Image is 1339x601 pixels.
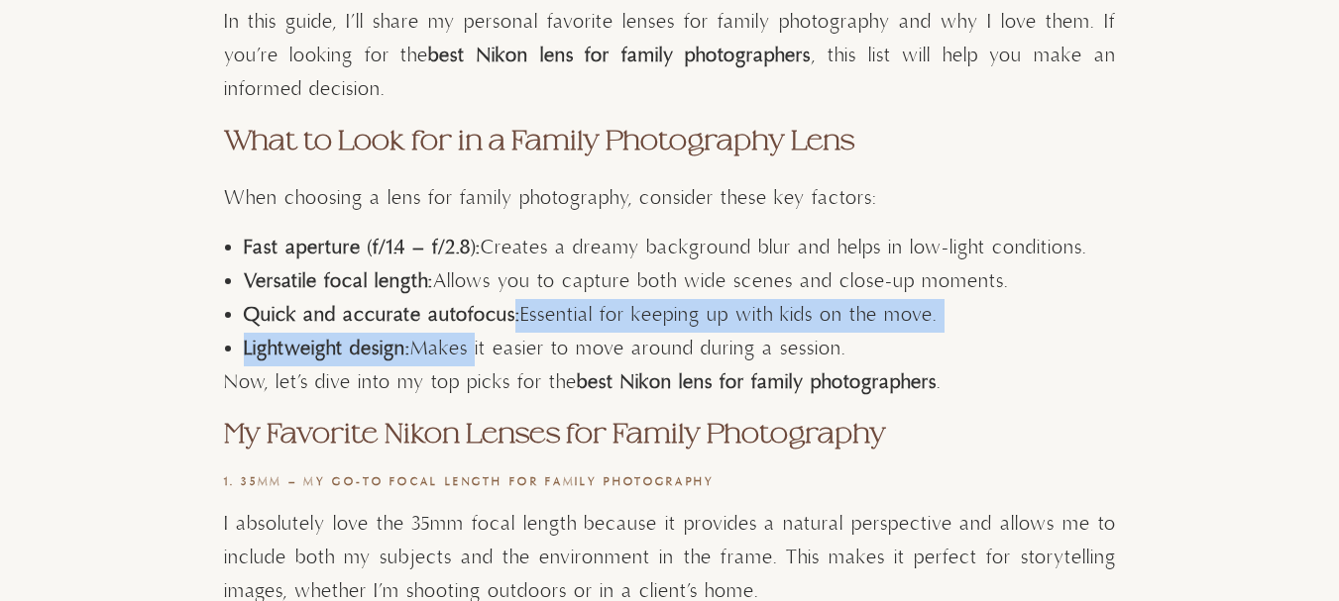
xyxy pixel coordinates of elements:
[244,269,433,294] strong: Versatile focal length:
[224,182,1116,216] p: When choosing a lens for family photography, consider these key factors:
[244,299,1116,333] li: Essential for keeping up with kids on the move.
[244,333,1116,366] li: Makes it easier to move around during a session.
[577,370,937,395] strong: best Nikon lens for family photographers
[244,303,520,328] strong: Quick and accurate autofocus:
[244,236,481,260] strong: Fast aperture (f/1.4 – f/2.8):
[244,337,410,361] strong: Lightweight design:
[224,6,1116,107] p: In this guide, I’ll share my personal favorite lenses for family photography and why I love them....
[244,265,1116,299] li: Allows you to capture both wide scenes and close-up moments.
[224,419,886,449] strong: My Favorite Nikon Lenses for Family Photography
[428,44,811,68] strong: best Nikon lens for family photographers
[244,232,1116,265] li: Creates a dreamy background blur and helps in low-light conditions.
[224,475,716,489] strong: 1. 35mm – My Go-To Focal Length for Family Photography
[224,366,1116,400] p: Now, let’s dive into my top picks for the .
[224,126,854,155] strong: What to Look for in a Family Photography Lens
